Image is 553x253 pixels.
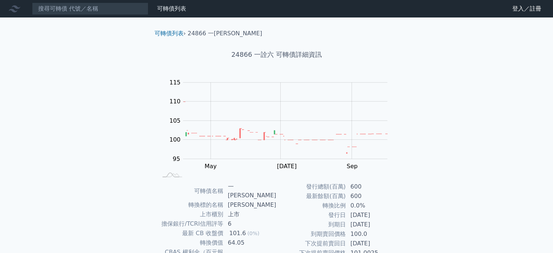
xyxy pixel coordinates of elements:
[173,155,180,162] tspan: 95
[346,210,396,220] td: [DATE]
[346,220,396,229] td: [DATE]
[346,191,396,201] td: 600
[277,210,346,220] td: 發行日
[277,239,346,248] td: 下次提前賣回日
[169,136,181,143] tspan: 100
[188,29,262,38] li: 24866 一[PERSON_NAME]
[228,229,248,238] div: 101.6
[224,238,277,248] td: 64.05
[32,3,148,15] input: 搜尋可轉債 代號／名稱
[277,229,346,239] td: 到期賣回價格
[346,182,396,191] td: 600
[169,79,181,86] tspan: 115
[277,182,346,191] td: 發行總額(百萬)
[157,238,224,248] td: 轉換價值
[205,163,217,170] tspan: May
[157,229,224,238] td: 最新 CB 收盤價
[224,182,277,200] td: 一[PERSON_NAME]
[277,191,346,201] td: 最新餘額(百萬)
[157,210,224,219] td: 上市櫃別
[347,163,358,170] tspan: Sep
[277,201,346,210] td: 轉換比例
[224,200,277,210] td: [PERSON_NAME]
[157,5,186,12] a: 可轉債列表
[157,182,224,200] td: 可轉債名稱
[157,200,224,210] td: 轉換標的名稱
[149,50,405,60] h1: 24866 一詮六 可轉債詳細資訊
[157,219,224,229] td: 擔保銀行/TCRI信用評等
[183,102,387,154] g: Series
[169,117,181,124] tspan: 105
[346,229,396,239] td: 100.0
[506,3,547,15] a: 登入／註冊
[346,239,396,248] td: [DATE]
[169,98,181,105] tspan: 110
[247,230,259,236] span: (0%)
[155,30,184,37] a: 可轉債列表
[277,163,297,170] tspan: [DATE]
[346,201,396,210] td: 0.0%
[277,220,346,229] td: 到期日
[155,29,186,38] li: ›
[224,210,277,219] td: 上市
[224,219,277,229] td: 6
[165,79,398,170] g: Chart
